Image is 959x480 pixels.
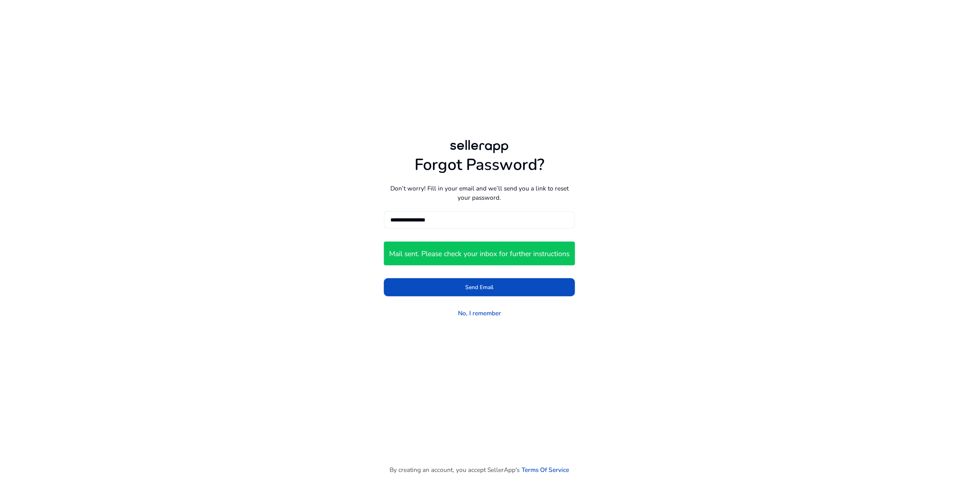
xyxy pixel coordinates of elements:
button: Send Email [384,278,575,296]
span: Send Email [466,283,494,292]
p: Don’t worry! Fill in your email and we’ll send you a link to reset your password. [384,184,575,202]
a: No, I remember [458,308,501,318]
a: Terms Of Service [522,465,569,474]
h4: Mail sent. Please check your inbox for further instructions [390,250,570,258]
h1: Forgot Password? [384,155,575,175]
